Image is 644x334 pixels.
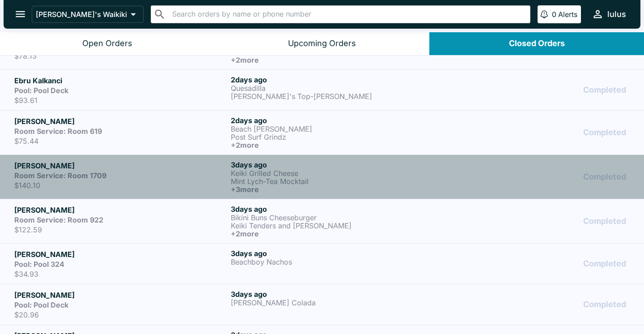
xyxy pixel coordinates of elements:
[14,137,227,146] p: $75.44
[231,230,444,238] h6: + 2 more
[14,51,227,60] p: $78.13
[14,270,227,278] p: $34.93
[231,84,444,92] p: Quesadilla
[607,9,626,20] div: lulus
[169,8,526,21] input: Search orders by name or phone number
[14,260,64,269] strong: Pool: Pool 324
[509,39,565,49] div: Closed Orders
[36,10,127,19] p: [PERSON_NAME]'s Waikiki
[231,125,444,133] p: Beach [PERSON_NAME]
[231,92,444,100] p: [PERSON_NAME]'s Top-[PERSON_NAME]
[231,141,444,149] h6: + 2 more
[231,160,267,169] span: 3 days ago
[231,75,267,84] span: 2 days ago
[231,249,267,258] span: 3 days ago
[231,299,444,307] p: [PERSON_NAME] Colada
[14,300,68,309] strong: Pool: Pool Deck
[231,290,267,299] span: 3 days ago
[14,160,227,171] h5: [PERSON_NAME]
[14,205,227,215] h5: [PERSON_NAME]
[14,75,227,86] h5: Ebru Kalkanci
[14,290,227,300] h5: [PERSON_NAME]
[231,116,267,125] span: 2 days ago
[552,10,556,19] p: 0
[9,3,32,26] button: open drawer
[32,6,144,23] button: [PERSON_NAME]'s Waikiki
[14,225,227,234] p: $122.59
[14,215,103,224] strong: Room Service: Room 922
[231,177,444,185] p: Mint Lych-Tea Mocktail
[231,56,444,64] h6: + 2 more
[14,181,227,190] p: $140.10
[14,86,68,95] strong: Pool: Pool Deck
[231,258,444,266] p: Beachboy Nachos
[14,96,227,105] p: $93.61
[14,127,102,136] strong: Room Service: Room 619
[14,171,106,180] strong: Room Service: Room 1709
[14,116,227,127] h5: [PERSON_NAME]
[231,185,444,193] h6: + 3 more
[288,39,356,49] div: Upcoming Orders
[231,214,444,222] p: Bikini Buns Cheeseburger
[231,205,267,214] span: 3 days ago
[14,310,227,319] p: $20.96
[588,4,630,24] button: lulus
[231,169,444,177] p: Keiki Grilled Cheese
[14,249,227,260] h5: [PERSON_NAME]
[231,222,444,230] p: Keiki Tenders and [PERSON_NAME]
[82,39,132,49] div: Open Orders
[231,133,444,141] p: Post Surf Grindz
[558,10,577,19] p: Alerts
